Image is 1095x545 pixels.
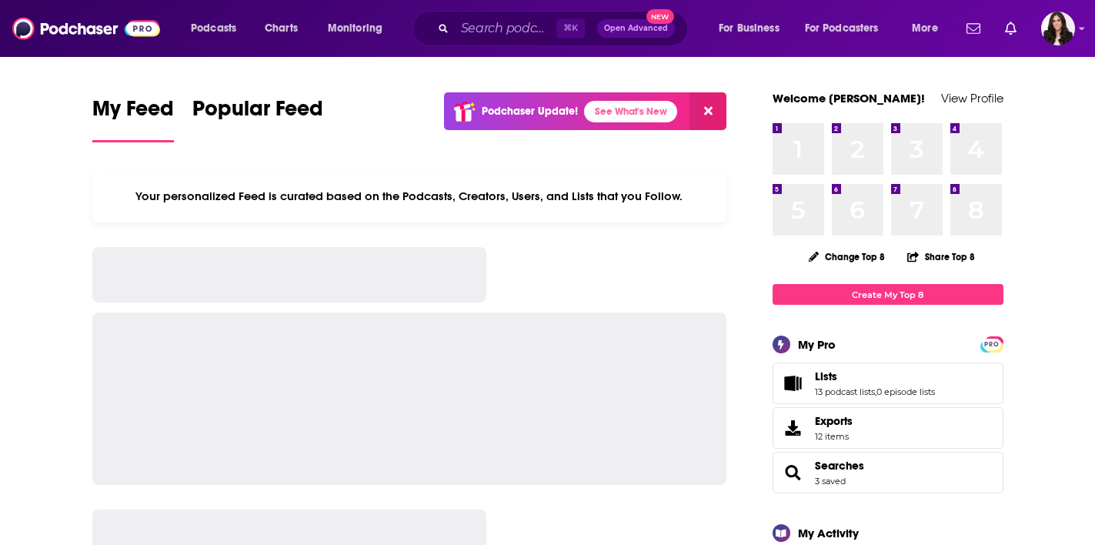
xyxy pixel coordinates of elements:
[778,417,809,439] span: Exports
[719,18,780,39] span: For Business
[773,91,925,105] a: Welcome [PERSON_NAME]!
[708,16,799,41] button: open menu
[798,526,859,540] div: My Activity
[482,105,578,118] p: Podchaser Update!
[912,18,938,39] span: More
[773,363,1003,404] span: Lists
[960,15,987,42] a: Show notifications dropdown
[901,16,957,41] button: open menu
[556,18,585,38] span: ⌘ K
[12,14,160,43] img: Podchaser - Follow, Share and Rate Podcasts
[906,242,976,272] button: Share Top 8
[192,95,323,142] a: Popular Feed
[328,18,382,39] span: Monitoring
[180,16,256,41] button: open menu
[941,91,1003,105] a: View Profile
[876,386,935,397] a: 0 episode lists
[815,414,853,428] span: Exports
[773,452,1003,493] span: Searches
[983,339,1001,350] span: PRO
[317,16,402,41] button: open menu
[815,431,853,442] span: 12 items
[805,18,879,39] span: For Podcasters
[1041,12,1075,45] button: Show profile menu
[1041,12,1075,45] span: Logged in as RebeccaShapiro
[815,369,837,383] span: Lists
[983,338,1001,349] a: PRO
[584,101,677,122] a: See What's New
[815,476,846,486] a: 3 saved
[800,247,895,266] button: Change Top 8
[265,18,298,39] span: Charts
[604,25,668,32] span: Open Advanced
[427,11,703,46] div: Search podcasts, credits, & more...
[815,369,935,383] a: Lists
[773,407,1003,449] a: Exports
[455,16,556,41] input: Search podcasts, credits, & more...
[92,170,727,222] div: Your personalized Feed is curated based on the Podcasts, Creators, Users, and Lists that you Follow.
[795,16,901,41] button: open menu
[875,386,876,397] span: ,
[646,9,674,24] span: New
[92,95,174,131] span: My Feed
[815,386,875,397] a: 13 podcast lists
[597,19,675,38] button: Open AdvancedNew
[1041,12,1075,45] img: User Profile
[191,18,236,39] span: Podcasts
[778,462,809,483] a: Searches
[778,373,809,394] a: Lists
[773,284,1003,305] a: Create My Top 8
[192,95,323,131] span: Popular Feed
[815,459,864,473] a: Searches
[92,95,174,142] a: My Feed
[255,16,307,41] a: Charts
[999,15,1023,42] a: Show notifications dropdown
[798,337,836,352] div: My Pro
